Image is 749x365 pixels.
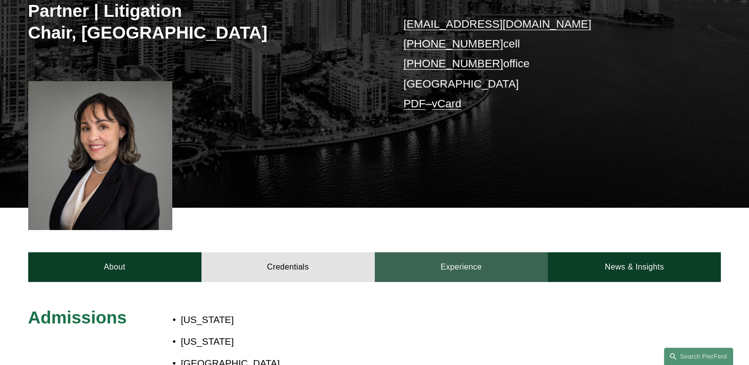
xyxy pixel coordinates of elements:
a: News & Insights [548,252,721,282]
span: Admissions [28,308,127,327]
a: [PHONE_NUMBER] [403,57,503,70]
a: About [28,252,201,282]
a: Experience [375,252,548,282]
a: Search this site [664,348,733,365]
a: [PHONE_NUMBER] [403,38,503,50]
p: cell office [GEOGRAPHIC_DATA] – [403,14,692,114]
a: [EMAIL_ADDRESS][DOMAIN_NAME] [403,18,591,30]
p: [US_STATE] [181,333,432,351]
a: vCard [432,97,461,110]
a: PDF [403,97,426,110]
p: [US_STATE] [181,312,432,329]
a: Credentials [201,252,375,282]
